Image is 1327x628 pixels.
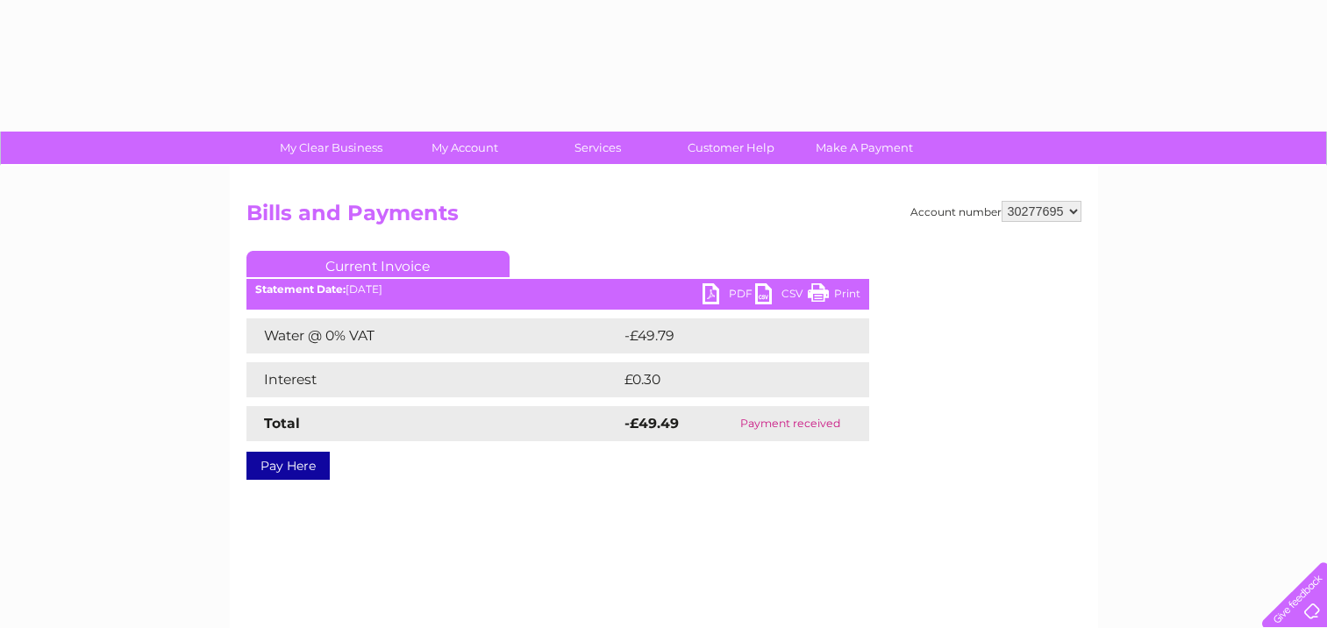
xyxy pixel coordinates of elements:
td: -£49.79 [620,318,837,353]
td: £0.30 [620,362,828,397]
td: Payment received [711,406,869,441]
strong: Total [264,415,300,432]
a: PDF [703,283,755,309]
a: Customer Help [659,132,803,164]
b: Statement Date: [255,282,346,296]
a: Services [525,132,670,164]
a: CSV [755,283,808,309]
a: My Clear Business [259,132,403,164]
a: Print [808,283,860,309]
td: Interest [246,362,620,397]
div: [DATE] [246,283,869,296]
div: Account number [910,201,1081,222]
a: Current Invoice [246,251,510,277]
strong: -£49.49 [624,415,679,432]
td: Water @ 0% VAT [246,318,620,353]
a: Pay Here [246,452,330,480]
h2: Bills and Payments [246,201,1081,234]
a: My Account [392,132,537,164]
a: Make A Payment [792,132,937,164]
